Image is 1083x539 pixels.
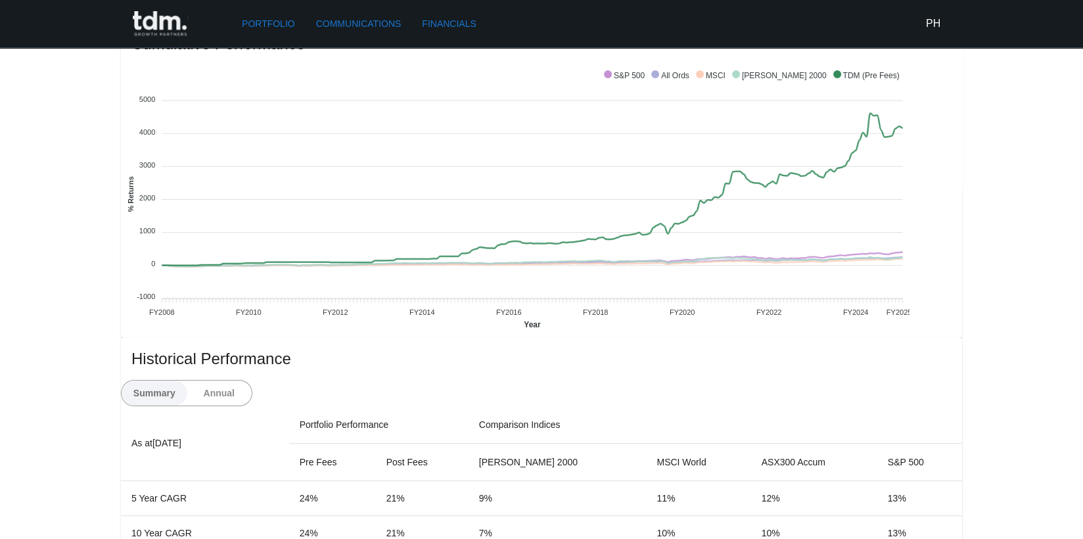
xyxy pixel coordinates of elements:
[127,176,135,212] text: % Returns
[289,406,469,444] th: Portfolio Performance
[237,12,300,36] a: Portfolio
[376,443,469,480] th: Post Fees
[496,308,522,316] tspan: FY2016
[131,435,279,451] p: As at [DATE]
[604,71,645,80] span: S&P 500
[646,480,750,515] td: 11%
[877,443,962,480] th: S&P 500
[887,308,912,316] tspan: FY2025
[289,443,376,480] th: Pre Fees
[236,308,262,316] tspan: FY2010
[311,12,407,36] a: Communications
[756,308,782,316] tspan: FY2022
[121,480,289,515] td: 5 Year CAGR
[137,293,155,300] tspan: -1000
[583,308,609,316] tspan: FY2018
[651,71,689,80] span: All Ords
[149,308,175,316] tspan: FY2008
[376,480,469,515] td: 21%
[139,161,155,169] tspan: 3000
[139,194,155,202] tspan: 2000
[139,227,155,235] tspan: 1000
[469,406,962,444] th: Comparison Indices
[696,71,726,80] span: MSCI
[751,443,877,480] th: ASX300 Accum
[926,16,940,32] h6: PH
[139,128,155,136] tspan: 4000
[139,95,155,103] tspan: 5000
[877,480,962,515] td: 13%
[151,260,155,268] tspan: 0
[131,348,952,369] span: Historical Performance
[121,380,252,406] div: text alignment
[920,11,946,37] button: PH
[187,381,252,406] button: Annual
[409,308,435,316] tspan: FY2014
[670,308,695,316] tspan: FY2020
[323,308,348,316] tspan: FY2012
[469,443,647,480] th: [PERSON_NAME] 2000
[289,480,376,515] td: 24%
[524,320,541,329] text: Year
[843,308,869,316] tspan: FY2024
[646,443,750,480] th: MSCI World
[751,480,877,515] td: 12%
[417,12,481,36] a: Financials
[469,480,647,515] td: 9%
[732,71,827,80] span: [PERSON_NAME] 2000
[833,71,900,80] span: TDM (Pre Fees)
